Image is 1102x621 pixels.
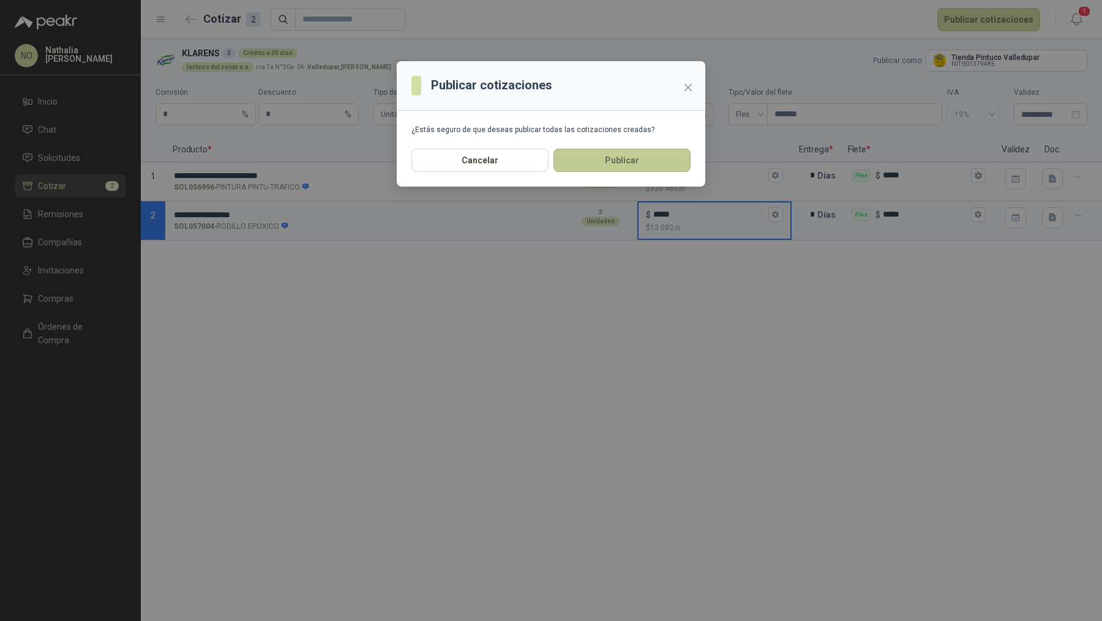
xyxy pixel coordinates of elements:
button: Publicar [553,149,691,172]
h3: Publicar cotizaciones [431,76,552,95]
span: close [683,83,693,92]
button: Cancelar [411,149,549,172]
div: ¿Estás seguro de que deseas publicar todas las cotizaciones creadas? [411,125,691,134]
button: Close [678,78,698,97]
